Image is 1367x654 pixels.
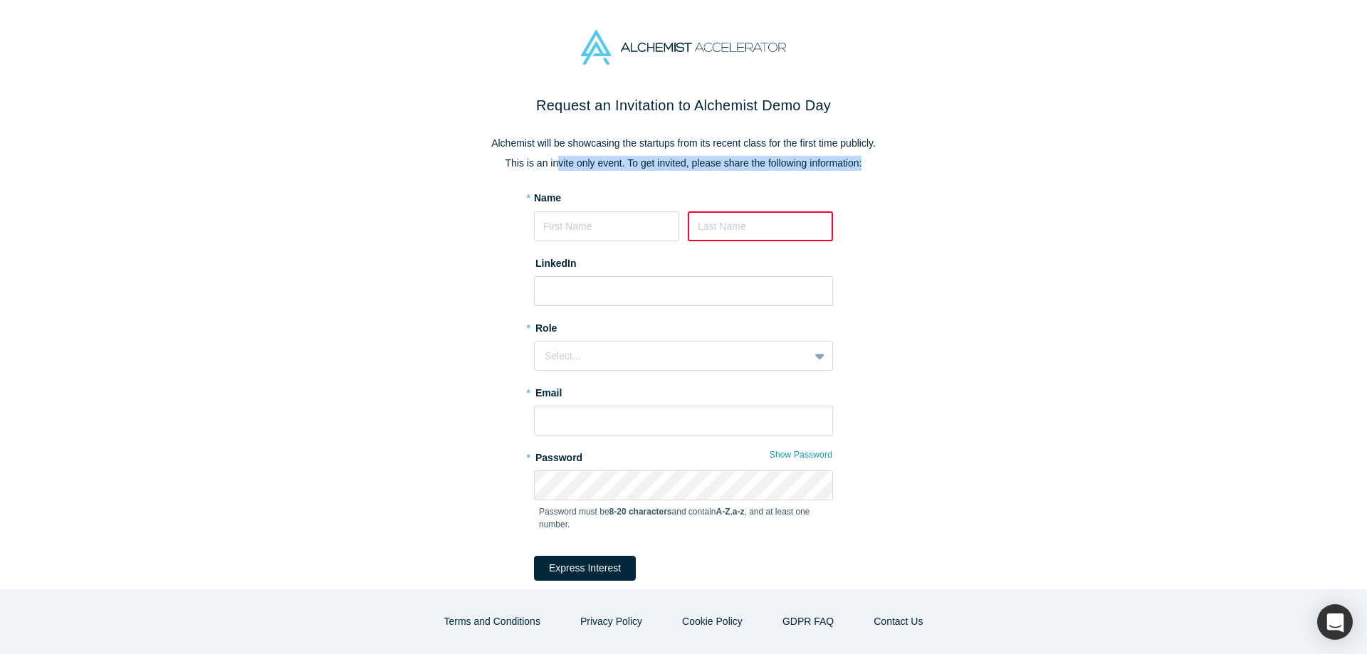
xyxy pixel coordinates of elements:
p: Password must be and contain , , and at least one number. [539,505,828,531]
p: This is an invite only event. To get invited, please share the following information: [384,156,983,171]
button: Express Interest [534,556,636,581]
button: Show Password [769,445,833,464]
strong: a-z [733,507,745,517]
div: Select... [545,349,799,364]
h2: Request an Invitation to Alchemist Demo Day [384,95,983,116]
button: Contact Us [859,609,938,634]
label: Name [534,191,561,206]
input: Last Name [688,211,833,241]
img: Alchemist Accelerator Logo [581,30,786,65]
strong: A-Z [716,507,730,517]
p: Alchemist will be showcasing the startups from its recent class for the first time publicly. [384,136,983,151]
button: Privacy Policy [565,609,657,634]
label: LinkedIn [534,251,577,271]
label: Role [534,316,833,336]
button: Cookie Policy [667,609,758,634]
button: Terms and Conditions [429,609,555,634]
input: First Name [534,211,679,241]
strong: 8-20 characters [609,507,672,517]
a: GDPR FAQ [768,609,849,634]
label: Email [534,381,833,401]
label: Password [534,445,833,465]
